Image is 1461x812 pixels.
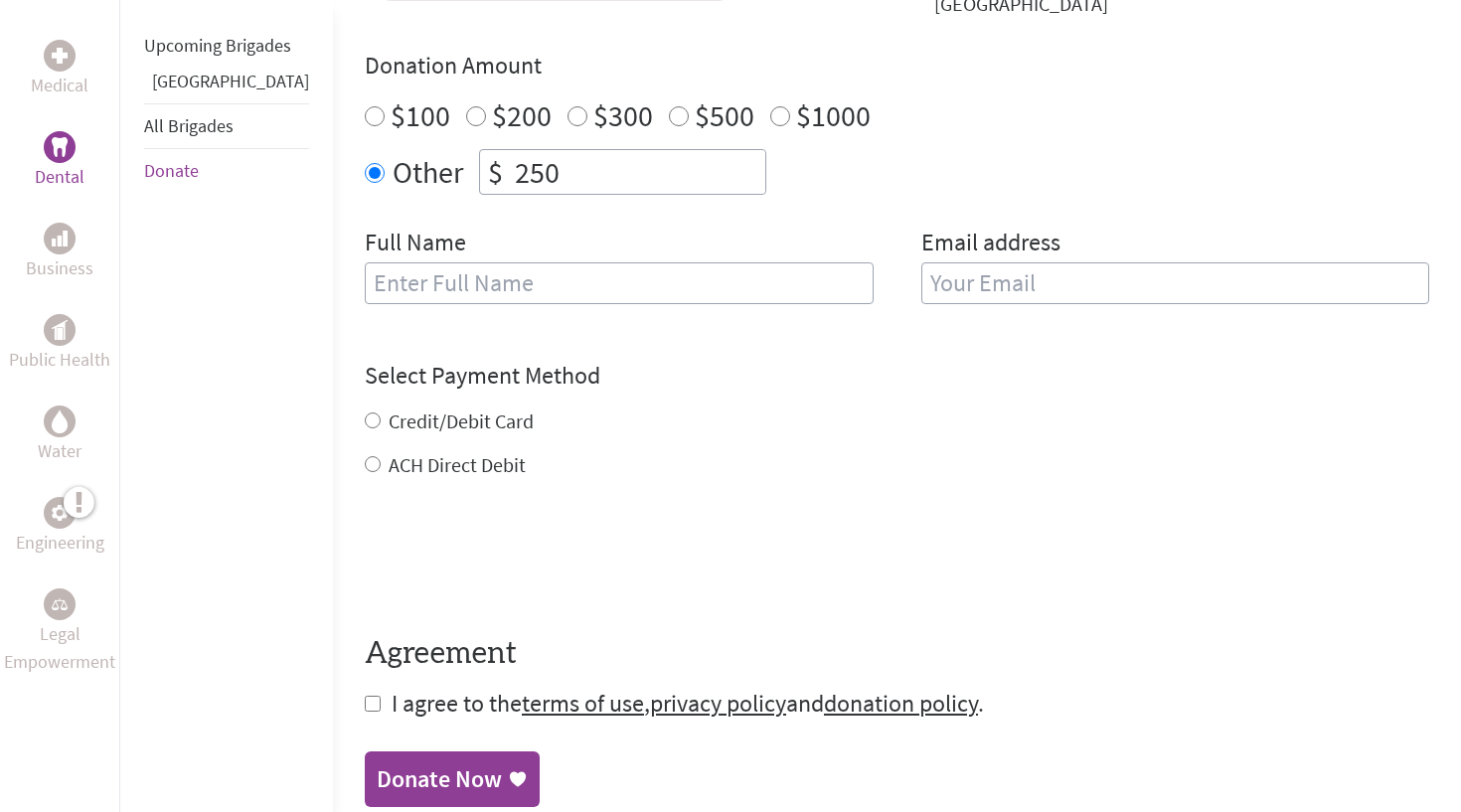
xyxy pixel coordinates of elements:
[52,320,68,340] img: Public Health
[365,636,1429,672] h4: Agreement
[522,688,644,719] a: terms of use
[52,231,68,246] img: Business
[31,72,88,99] p: Medical
[26,254,93,282] p: Business
[392,688,984,719] span: I agree to the , and .
[52,409,68,432] img: Water
[650,688,786,719] a: privacy policy
[393,149,463,195] label: Other
[921,262,1430,304] input: Your Email
[695,96,754,134] label: $500
[365,262,874,304] input: Enter Full Name
[144,114,234,137] a: All Brigades
[824,688,978,719] a: donation policy
[796,96,871,134] label: $1000
[44,40,76,72] div: Medical
[511,150,765,194] input: Enter Amount
[44,497,76,529] div: Engineering
[52,505,68,521] img: Engineering
[365,519,667,596] iframe: reCAPTCHA
[44,406,76,437] div: Water
[365,360,1429,392] h4: Select Payment Method
[144,24,309,68] li: Upcoming Brigades
[31,40,88,99] a: MedicalMedical
[152,70,309,92] a: [GEOGRAPHIC_DATA]
[921,227,1060,262] label: Email address
[38,406,81,465] a: WaterWater
[38,437,81,465] p: Water
[593,96,653,134] label: $300
[26,223,93,282] a: BusinessBusiness
[44,223,76,254] div: Business
[480,150,511,194] div: $
[52,598,68,610] img: Legal Empowerment
[44,314,76,346] div: Public Health
[492,96,552,134] label: $200
[44,588,76,620] div: Legal Empowerment
[9,346,110,374] p: Public Health
[4,588,115,676] a: Legal EmpowermentLegal Empowerment
[16,497,104,557] a: EngineeringEngineering
[144,159,199,182] a: Donate
[4,620,115,676] p: Legal Empowerment
[144,103,309,149] li: All Brigades
[144,68,309,103] li: Panama
[365,50,1429,81] h4: Donation Amount
[16,529,104,557] p: Engineering
[52,137,68,156] img: Dental
[365,227,466,262] label: Full Name
[52,48,68,64] img: Medical
[391,96,450,134] label: $100
[377,763,502,795] div: Donate Now
[144,149,309,193] li: Donate
[9,314,110,374] a: Public HealthPublic Health
[44,131,76,163] div: Dental
[144,34,291,57] a: Upcoming Brigades
[389,408,534,433] label: Credit/Debit Card
[35,131,84,191] a: DentalDental
[389,452,526,477] label: ACH Direct Debit
[35,163,84,191] p: Dental
[365,751,540,807] a: Donate Now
